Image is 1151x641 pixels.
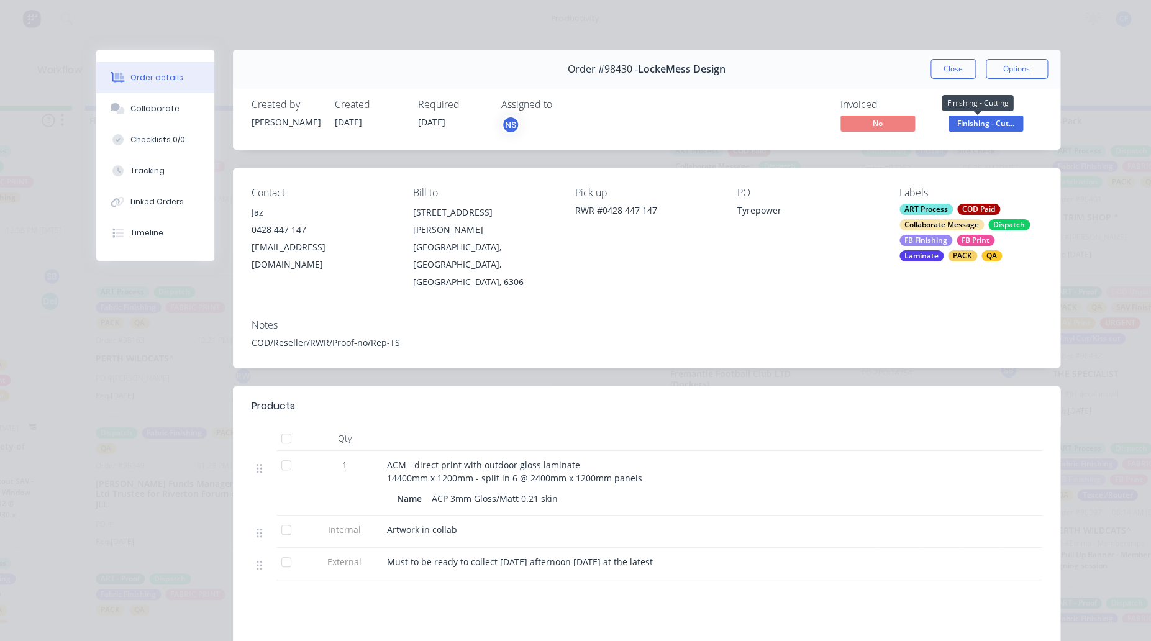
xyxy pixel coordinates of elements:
span: Finishing - Cut... [949,116,1023,131]
div: Finishing - Cutting [942,95,1013,111]
button: Finishing - Cut... [949,116,1023,134]
div: RWR #0428 447 147 [575,204,717,217]
div: [PERSON_NAME] [252,116,320,129]
button: Timeline [96,217,214,248]
div: Tyrepower [737,204,880,221]
div: Linked Orders [130,196,184,207]
div: Collaborate [130,103,180,114]
div: Invoiced [840,99,934,111]
div: Laminate [899,250,944,261]
div: ACP 3mm Gloss/Matt 0.21 skin [427,489,563,507]
div: Labels [899,187,1042,199]
div: Name [397,489,427,507]
button: Linked Orders [96,186,214,217]
div: Contact [252,187,394,199]
div: Bill to [413,187,555,199]
div: FB Finishing [899,235,952,246]
div: [EMAIL_ADDRESS][DOMAIN_NAME] [252,239,394,273]
span: Artwork in collab [387,524,457,535]
div: Pick up [575,187,717,199]
div: Dispatch [988,219,1030,230]
div: Collaborate Message [899,219,984,230]
div: Notes [252,319,1042,331]
span: ACM - direct print with outdoor gloss laminate 14400mm x 1200mm - split in 6 @ 2400mm x 1200mm pa... [387,459,642,484]
div: Created [335,99,403,111]
span: Must to be ready to collect [DATE] afternoon [DATE] at the latest [387,556,653,568]
button: Order details [96,62,214,93]
div: FB Print [957,235,994,246]
span: LockeMess Design [638,63,726,75]
button: NS [501,116,520,134]
div: [STREET_ADDRESS][PERSON_NAME] [413,204,555,239]
div: Products [252,399,295,414]
button: Options [986,59,1048,79]
div: COD/Reseller/RWR/Proof-no/Rep-TS [252,336,1042,349]
div: Assigned to [501,99,626,111]
div: Order details [130,72,183,83]
div: Jaz [252,204,394,221]
span: Internal [312,523,377,536]
div: 0428 447 147 [252,221,394,239]
div: Required [418,99,486,111]
span: Order #98430 - [568,63,638,75]
div: COD Paid [957,204,1000,215]
div: Created by [252,99,320,111]
div: Qty [307,426,382,451]
div: PO [737,187,880,199]
div: Timeline [130,227,163,239]
span: No [840,116,915,131]
div: [STREET_ADDRESS][PERSON_NAME][GEOGRAPHIC_DATA], [GEOGRAPHIC_DATA], [GEOGRAPHIC_DATA], 6306 [413,204,555,291]
button: Tracking [96,155,214,186]
div: Jaz0428 447 147[EMAIL_ADDRESS][DOMAIN_NAME] [252,204,394,273]
span: [DATE] [335,116,362,128]
button: Checklists 0/0 [96,124,214,155]
div: Checklists 0/0 [130,134,185,145]
button: Collaborate [96,93,214,124]
button: Close [930,59,976,79]
span: [DATE] [418,116,445,128]
div: PACK [948,250,977,261]
div: ART Process [899,204,953,215]
span: External [312,555,377,568]
div: QA [981,250,1002,261]
div: Tracking [130,165,165,176]
span: 1 [342,458,347,471]
div: [GEOGRAPHIC_DATA], [GEOGRAPHIC_DATA], [GEOGRAPHIC_DATA], 6306 [413,239,555,291]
